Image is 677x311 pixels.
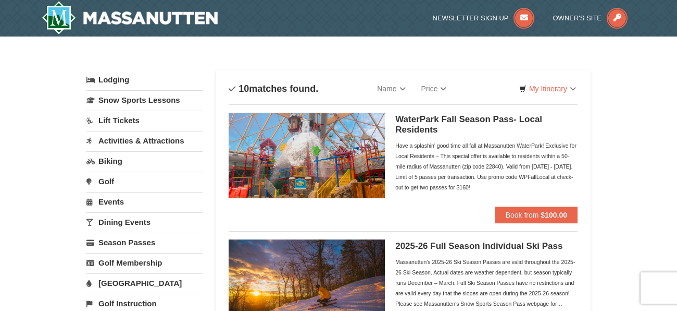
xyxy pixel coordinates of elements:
a: Golf Membership [86,253,203,272]
a: Golf [86,172,203,191]
span: Newsletter Sign Up [433,14,509,22]
strong: $100.00 [541,211,567,219]
a: Lodging [86,70,203,89]
a: Season Passes [86,233,203,252]
div: Massanutten's 2025-26 Ski Season Passes are valid throughout the 2025-26 Ski Season. Actual dates... [395,257,578,309]
img: 6619937-212-8c750e5f.jpg [229,113,385,198]
button: Book from $100.00 [495,207,578,223]
a: [GEOGRAPHIC_DATA] [86,273,203,293]
h5: 2025-26 Full Season Individual Ski Pass [395,241,578,252]
a: Biking [86,151,203,171]
a: Lift Tickets [86,111,203,130]
img: Massanutten Resort Logo [42,1,218,34]
h4: matches found. [229,83,318,94]
span: 10 [239,83,249,94]
a: Massanutten Resort [42,1,218,34]
a: Snow Sports Lessons [86,90,203,110]
a: My Itinerary [512,81,583,97]
span: Owner's Site [553,14,602,22]
a: Name [369,78,413,99]
div: Have a splashin' good time all fall at Massanutten WaterPark! Exclusive for Local Residents – Thi... [395,140,578,193]
a: Activities & Attractions [86,131,203,150]
a: Dining Events [86,212,203,232]
span: Book from [506,211,539,219]
a: Newsletter Sign Up [433,14,535,22]
h5: WaterPark Fall Season Pass- Local Residents [395,114,578,135]
a: Price [413,78,455,99]
a: Events [86,192,203,211]
a: Owner's Site [553,14,628,22]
